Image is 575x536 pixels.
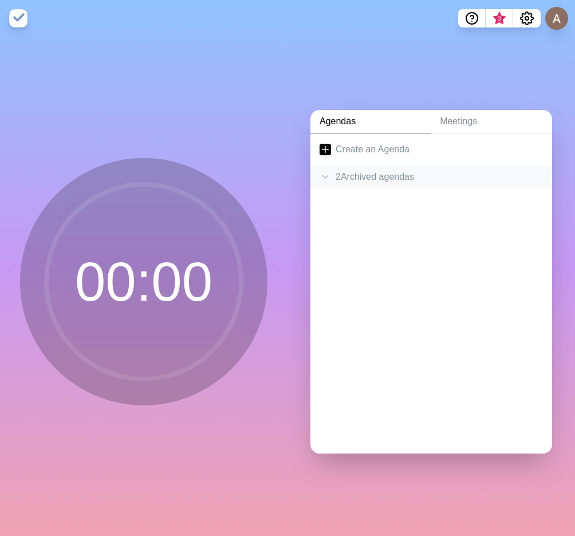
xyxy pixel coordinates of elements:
[9,9,27,27] img: timeblocks logo
[310,165,552,188] div: 2 Archived agenda s
[513,9,541,27] button: Settings
[310,133,552,165] a: Create an Agenda
[486,9,513,27] button: What’s new
[495,14,504,23] span: 3
[458,9,486,27] button: Help
[310,188,552,211] div: .
[310,110,431,133] a: Agendas
[431,110,552,133] a: Meetings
